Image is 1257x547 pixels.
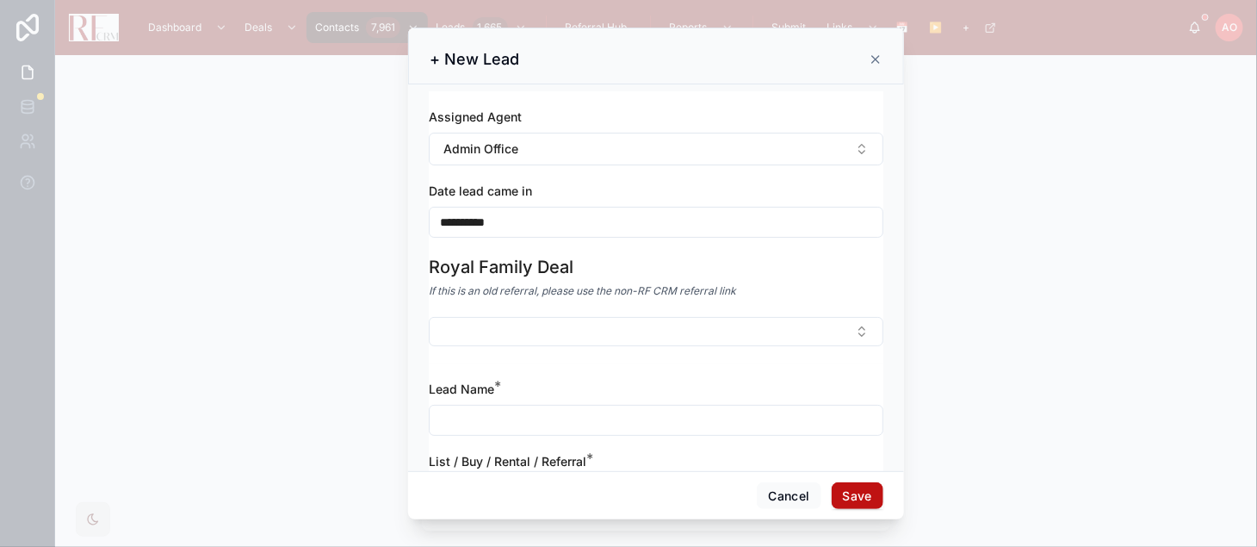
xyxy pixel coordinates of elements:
[443,140,518,158] span: Admin Office
[757,482,820,510] button: Cancel
[429,183,532,198] span: Date lead came in
[429,255,573,279] h1: Royal Family Deal
[429,454,586,469] span: List / Buy / Rental / Referral
[429,284,736,298] em: If this is an old referral, please use the non-RF CRM referral link
[429,382,494,396] span: Lead Name
[832,482,883,510] button: Save
[430,49,519,70] h3: + New Lead
[429,317,883,346] button: Select Button
[429,133,883,165] button: Select Button
[429,109,522,124] span: Assigned Agent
